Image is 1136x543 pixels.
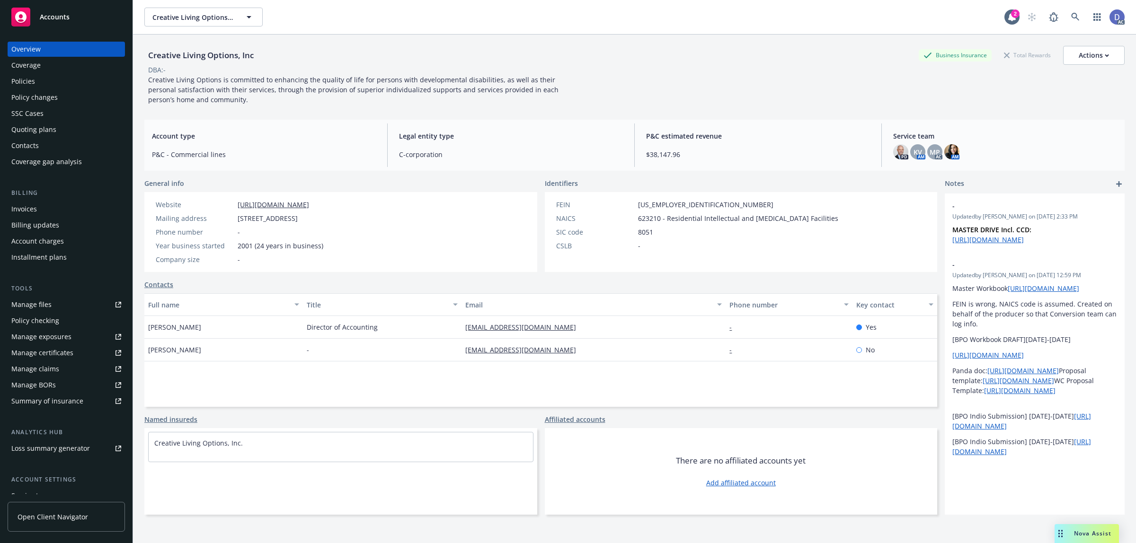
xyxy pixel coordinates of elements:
a: [URL][DOMAIN_NAME] [987,366,1059,375]
div: Drag to move [1055,524,1066,543]
p: [BPO Indio Submission] [DATE]-[DATE] [952,437,1117,456]
p: Panda doc: Proposal template: WC Proposal Template: [952,366,1117,395]
a: Loss summary generator [8,441,125,456]
span: - [238,227,240,237]
a: [URL][DOMAIN_NAME] [238,200,309,209]
span: - [952,201,1092,211]
button: Actions [1063,46,1125,65]
div: Business Insurance [919,49,992,61]
a: Summary of insurance [8,394,125,409]
p: FEIN is wrong, NAICS code is assumed. Created on behalf of the producer so that Conversion team c... [952,299,1117,329]
button: Creative Living Options, Inc [144,8,263,26]
div: Creative Living Options, Inc [144,49,257,61]
a: Manage exposures [8,329,125,344]
button: Nova Assist [1055,524,1119,543]
span: - [952,260,1092,270]
span: Nova Assist [1074,529,1111,537]
span: $38,147.96 [646,149,870,159]
div: Title [307,300,447,310]
div: Manage claims [11,361,59,377]
span: - [638,241,640,251]
span: Notes [945,178,964,190]
img: photo [893,144,908,159]
a: Report a Bug [1044,8,1063,26]
span: Creative Living Options is committed to enhancing the quality of life for persons with developmen... [148,75,560,104]
div: Website [156,200,234,210]
a: Search [1066,8,1085,26]
div: Billing updates [11,218,59,233]
strong: MASTER DRIVE Incl. CCD: [952,225,1031,234]
div: Service team [11,488,52,503]
span: KV [914,147,922,157]
a: Overview [8,42,125,57]
div: Analytics hub [8,428,125,437]
div: Manage files [11,297,52,312]
p: Master Workbook [952,283,1117,293]
p: [BPO Indio Submission] [DATE]-[DATE] [952,411,1117,431]
span: Open Client Navigator [18,512,88,522]
div: Summary of insurance [11,394,83,409]
a: Account charges [8,234,125,249]
div: Manage certificates [11,345,73,360]
p: [BPO Workbook DRAFT][DATE]-[DATE] [952,334,1117,344]
div: Manage exposures [11,329,71,344]
a: Contacts [144,280,173,289]
div: Account charges [11,234,64,249]
div: Quoting plans [11,122,56,137]
div: CSLB [556,241,634,251]
span: Director of Accounting [307,322,378,332]
a: Switch app [1088,8,1107,26]
span: [PERSON_NAME] [148,322,201,332]
span: - [307,345,309,355]
div: Loss summary generator [11,441,90,456]
a: Named insureds [144,414,197,424]
a: - [729,345,739,354]
div: Email [465,300,711,310]
a: Manage certificates [8,345,125,360]
div: Phone number [729,300,838,310]
a: Manage files [8,297,125,312]
a: Billing updates [8,218,125,233]
div: Policy checking [11,313,59,328]
span: [PERSON_NAME] [148,345,201,355]
a: Affiliated accounts [545,414,605,424]
span: 8051 [638,227,653,237]
div: Mailing address [156,213,234,223]
span: Legal entity type [399,131,623,141]
span: 2001 (24 years in business) [238,241,323,251]
button: Title [303,293,461,316]
button: Full name [144,293,303,316]
a: Creative Living Options, Inc. [154,438,243,447]
div: Policy changes [11,90,58,105]
div: Total Rewards [999,49,1056,61]
button: Key contact [852,293,937,316]
a: [URL][DOMAIN_NAME] [1008,284,1079,293]
div: -Updatedby [PERSON_NAME] on [DATE] 2:33 PMMASTER DRIVE Incl. CCD: [URL][DOMAIN_NAME] [945,193,1125,252]
span: Yes [866,322,877,332]
span: No [866,345,875,355]
div: Coverage gap analysis [11,154,82,169]
div: DBA: - [148,65,166,75]
div: Tools [8,284,125,293]
span: P&C estimated revenue [646,131,870,141]
span: Accounts [40,13,70,21]
span: [US_EMPLOYER_IDENTIFICATION_NUMBER] [638,200,773,210]
img: photo [944,144,959,159]
a: [URL][DOMAIN_NAME] [983,376,1054,385]
div: FEIN [556,200,634,210]
a: Start snowing [1022,8,1041,26]
div: Contacts [11,138,39,153]
div: Installment plans [11,250,67,265]
span: Service team [893,131,1117,141]
div: Manage BORs [11,377,56,393]
a: - [729,323,739,332]
button: Email [461,293,726,316]
a: Installment plans [8,250,125,265]
a: Invoices [8,201,125,217]
a: Coverage gap analysis [8,154,125,169]
div: Company size [156,254,234,264]
img: photo [1109,9,1125,25]
a: Policies [8,74,125,89]
div: Account settings [8,475,125,484]
div: Year business started [156,241,234,251]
